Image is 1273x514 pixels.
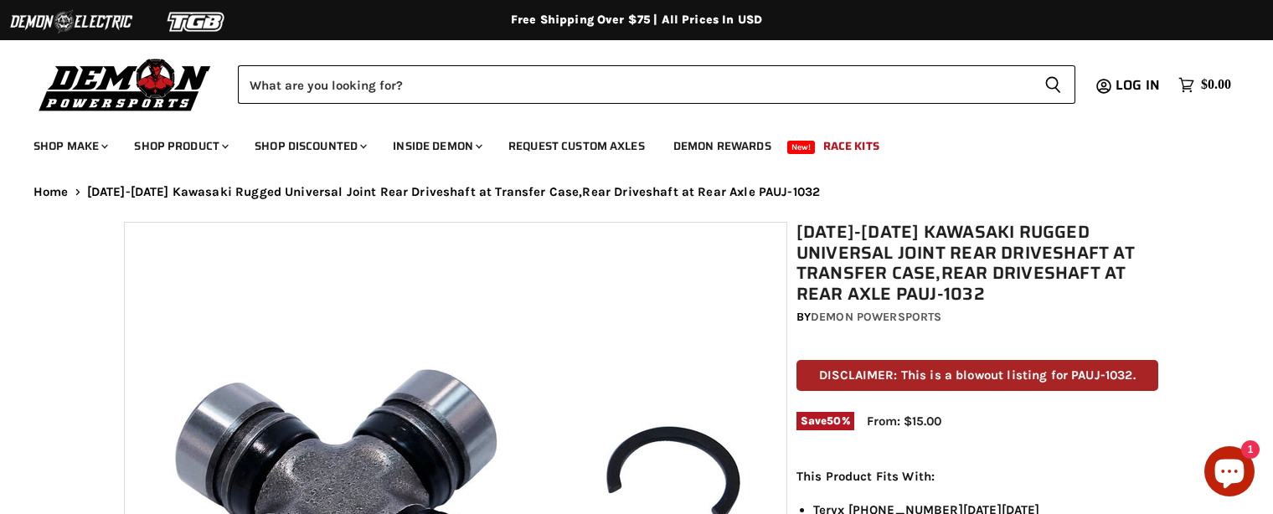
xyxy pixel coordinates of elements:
[796,308,1158,326] div: by
[1116,75,1160,95] span: Log in
[811,310,941,324] a: Demon Powersports
[121,129,239,163] a: Shop Product
[33,54,217,114] img: Demon Powersports
[380,129,492,163] a: Inside Demon
[1108,78,1170,93] a: Log in
[796,222,1158,305] h1: [DATE]-[DATE] Kawasaki Rugged Universal Joint Rear Driveshaft at Transfer Case,Rear Driveshaft at...
[1170,73,1239,97] a: $0.00
[87,185,821,199] span: [DATE]-[DATE] Kawasaki Rugged Universal Joint Rear Driveshaft at Transfer Case,Rear Driveshaft at...
[787,141,816,154] span: New!
[796,412,854,430] span: Save %
[796,360,1158,391] p: DISCLAIMER: This is a blowout listing for PAUJ-1032.
[811,129,892,163] a: Race Kits
[21,129,118,163] a: Shop Make
[242,129,377,163] a: Shop Discounted
[8,6,134,38] img: Demon Electric Logo 2
[238,65,1075,104] form: Product
[134,6,260,38] img: TGB Logo 2
[827,414,841,427] span: 50
[21,122,1227,163] ul: Main menu
[867,414,941,429] span: From: $15.00
[796,466,1158,486] p: This Product Fits With:
[238,65,1031,104] input: Search
[661,129,784,163] a: Demon Rewards
[496,129,657,163] a: Request Custom Axles
[33,185,69,199] a: Home
[1199,446,1260,501] inbox-online-store-chat: Shopify online store chat
[1031,65,1075,104] button: Search
[1201,77,1231,93] span: $0.00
